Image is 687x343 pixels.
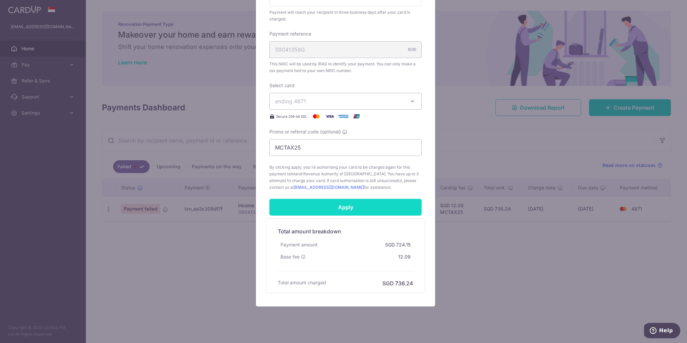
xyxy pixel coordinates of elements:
[644,323,680,340] iframe: Opens a widget where you can find more information
[269,31,311,37] label: Payment reference
[350,112,363,120] img: UnionPay
[336,112,350,120] img: American Express
[408,46,416,53] div: 9/35
[382,239,413,251] div: SGD 724.15
[269,9,422,22] div: Payment will reach your recipient in three business days after your card is charged.
[269,82,295,89] label: Select card
[269,61,422,74] span: This NRIC will be used by IRAS to identify your payment. You can only make a tax payment tied to ...
[269,199,422,216] input: Apply
[269,93,422,110] button: ending 4871
[269,164,422,191] span: By clicking apply, you're authorising your card to be charged again for this payment to . You hav...
[291,171,385,176] span: Inland Revenue Authority of [GEOGRAPHIC_DATA]
[269,128,341,135] span: Promo or referral code (optional)
[382,279,413,287] h6: SGD 736.24
[310,112,323,120] img: Mastercard
[294,185,364,190] a: [EMAIL_ADDRESS][DOMAIN_NAME]
[278,239,320,251] div: Payment amount
[323,112,336,120] img: Visa
[278,279,326,286] h6: Total amount charged
[278,227,413,235] h5: Total amount breakdown
[280,253,300,260] span: Base fee
[276,114,307,119] span: Secure 256-bit SSL
[395,251,413,263] div: 12.09
[275,98,306,105] span: ending 4871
